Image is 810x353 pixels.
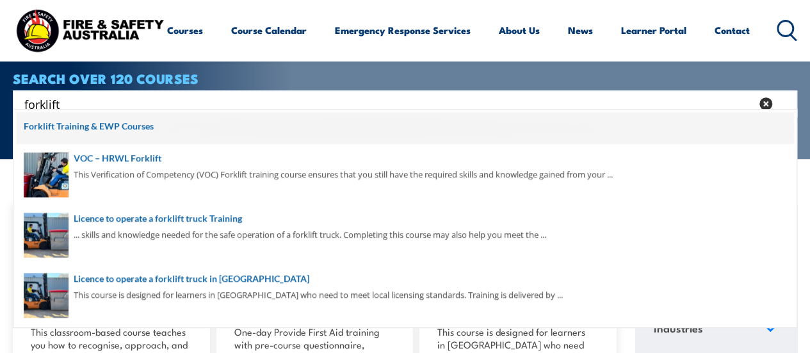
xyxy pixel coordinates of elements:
a: VOC – HRWL Forklift [24,151,786,165]
a: Courses [167,15,203,45]
a: About Us [499,15,540,45]
a: Licence to operate a forklift truck in [GEOGRAPHIC_DATA] [24,272,786,286]
a: Course Calendar [231,15,307,45]
a: Contact [715,15,750,45]
form: Search form [27,95,754,113]
input: Search input [24,94,751,113]
span: Industries [653,320,702,337]
a: Industries [647,313,783,347]
a: Learner Portal [621,15,686,45]
a: Emergency Response Services [335,15,471,45]
h4: SEARCH OVER 120 COURSES [13,71,797,85]
button: Search magnifier button [775,95,793,113]
a: Forklift Training & EWP Courses [24,119,786,133]
a: News [568,15,593,45]
a: Licence to operate a forklift truck Training [24,211,786,226]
